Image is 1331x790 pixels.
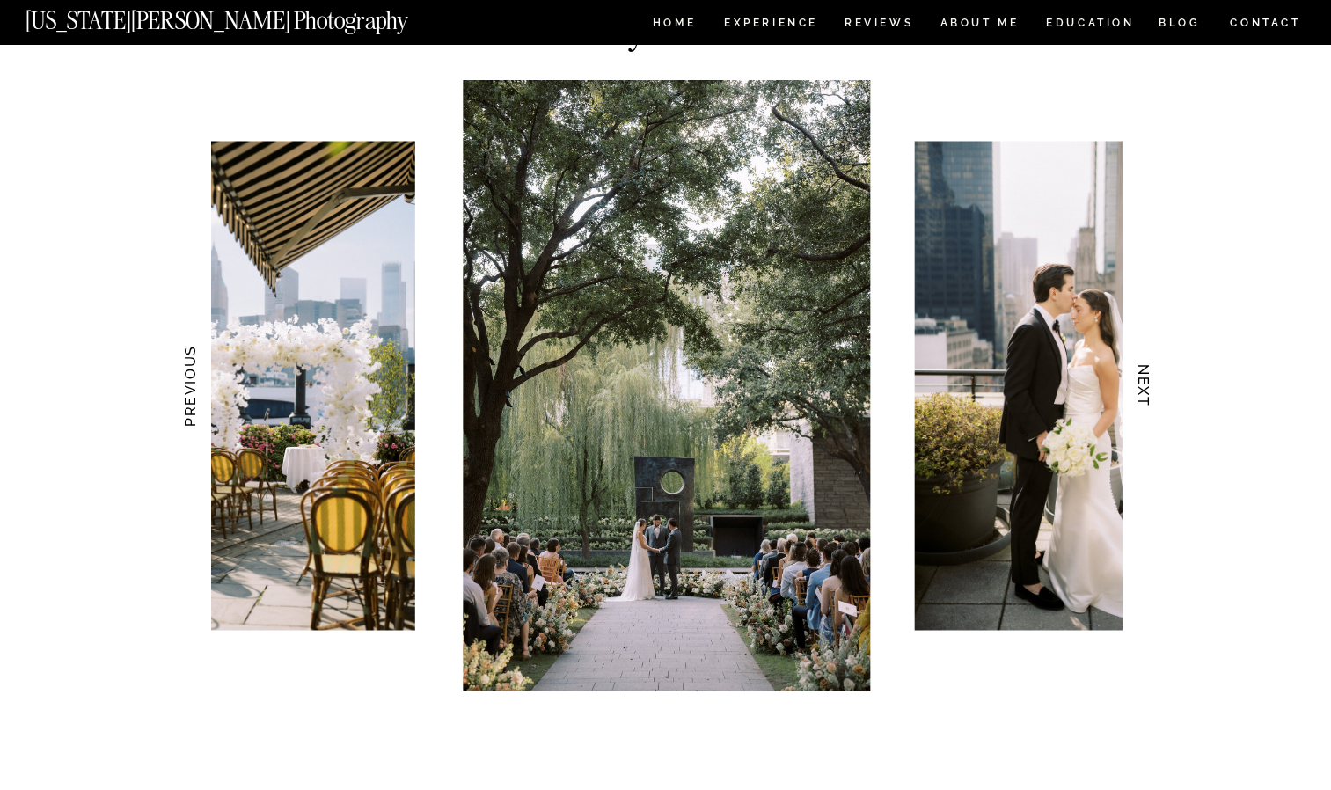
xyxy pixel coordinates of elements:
a: Experience [724,18,816,33]
a: [US_STATE][PERSON_NAME] Photography [26,9,467,24]
a: CONTACT [1229,13,1302,33]
h2: My Work [536,11,796,41]
a: HOME [649,18,699,33]
h3: NEXT [1134,331,1152,442]
a: REVIEWS [845,18,910,33]
a: BLOG [1159,18,1201,33]
a: ABOUT ME [940,18,1020,33]
h3: PREVIOUS [179,331,198,442]
a: EDUCATION [1044,18,1137,33]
